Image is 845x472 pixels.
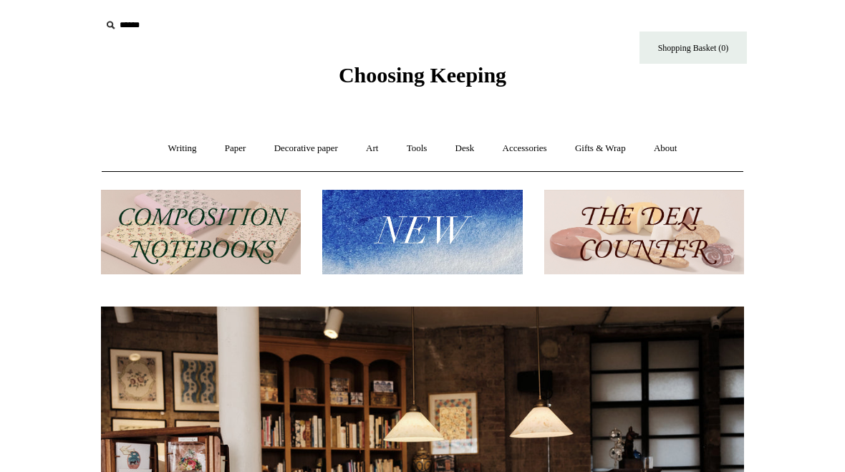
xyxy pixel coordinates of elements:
[639,32,747,64] a: Shopping Basket (0)
[339,74,506,85] a: Choosing Keeping
[490,130,560,168] a: Accessories
[101,190,301,275] img: 202302 Composition ledgers.jpg__PID:69722ee6-fa44-49dd-a067-31375e5d54ec
[641,130,690,168] a: About
[322,190,522,275] img: New.jpg__PID:f73bdf93-380a-4a35-bcfe-7823039498e1
[339,63,506,87] span: Choosing Keeping
[212,130,259,168] a: Paper
[394,130,440,168] a: Tools
[261,130,351,168] a: Decorative paper
[443,130,488,168] a: Desk
[562,130,639,168] a: Gifts & Wrap
[353,130,391,168] a: Art
[155,130,210,168] a: Writing
[544,190,744,275] img: The Deli Counter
